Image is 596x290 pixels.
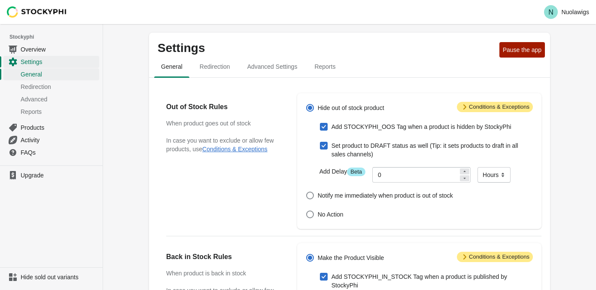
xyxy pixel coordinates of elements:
[503,46,541,53] span: Pause the app
[331,141,533,159] span: Set product to DRAFT status as well (Tip: it sets products to draft in all sales channels)
[158,41,496,55] p: Settings
[3,121,99,134] a: Products
[240,59,304,74] span: Advanced Settings
[193,59,237,74] span: Redirection
[318,104,384,112] span: Hide out of stock product
[21,123,97,132] span: Products
[306,55,344,78] button: reports
[7,6,67,18] img: Stockyphi
[166,119,280,128] h3: When product goes out of stock
[166,269,280,278] h3: When product is back in stock
[166,102,280,112] h2: Out of Stock Rules
[319,167,365,176] label: Add Delay
[202,146,268,153] button: Conditions & Exceptions
[347,168,365,176] span: Beta
[3,146,99,159] a: FAQs
[3,93,99,105] a: Advanced
[3,105,99,118] a: Reports
[457,102,533,112] span: Conditions & Exceptions
[154,59,189,74] span: General
[3,55,99,68] a: Settings
[3,43,99,55] a: Overview
[3,134,99,146] a: Activity
[457,252,533,262] span: Conditions & Exceptions
[3,68,99,80] a: General
[549,9,554,16] text: N
[9,33,103,41] span: Stockyphi
[318,253,384,262] span: Make the Product Visible
[21,136,97,144] span: Activity
[21,45,97,54] span: Overview
[3,271,99,283] a: Hide sold out variants
[318,210,344,219] span: No Action
[318,191,453,200] span: Notify me immediately when product is out of stock
[166,252,280,262] h2: Back in Stock Rules
[331,272,533,290] span: Add STOCKYPHI_IN_STOCK Tag when a product is published by StockyPhi
[544,5,558,19] span: Avatar with initials N
[307,59,342,74] span: Reports
[561,9,589,15] p: Nuolawigs
[3,169,99,181] a: Upgrade
[152,55,191,78] button: general
[21,171,97,180] span: Upgrade
[499,42,545,58] button: Pause the app
[191,55,239,78] button: redirection
[21,95,97,104] span: Advanced
[166,136,280,153] p: In case you want to exclude or allow few products, use
[541,3,593,21] button: Avatar with initials NNuolawigs
[21,82,97,91] span: Redirection
[21,70,97,79] span: General
[331,122,511,131] span: Add STOCKYPHI_OOS Tag when a product is hidden by StockyPhi
[21,148,97,157] span: FAQs
[21,58,97,66] span: Settings
[3,80,99,93] a: Redirection
[21,107,97,116] span: Reports
[21,273,97,281] span: Hide sold out variants
[239,55,306,78] button: Advanced settings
